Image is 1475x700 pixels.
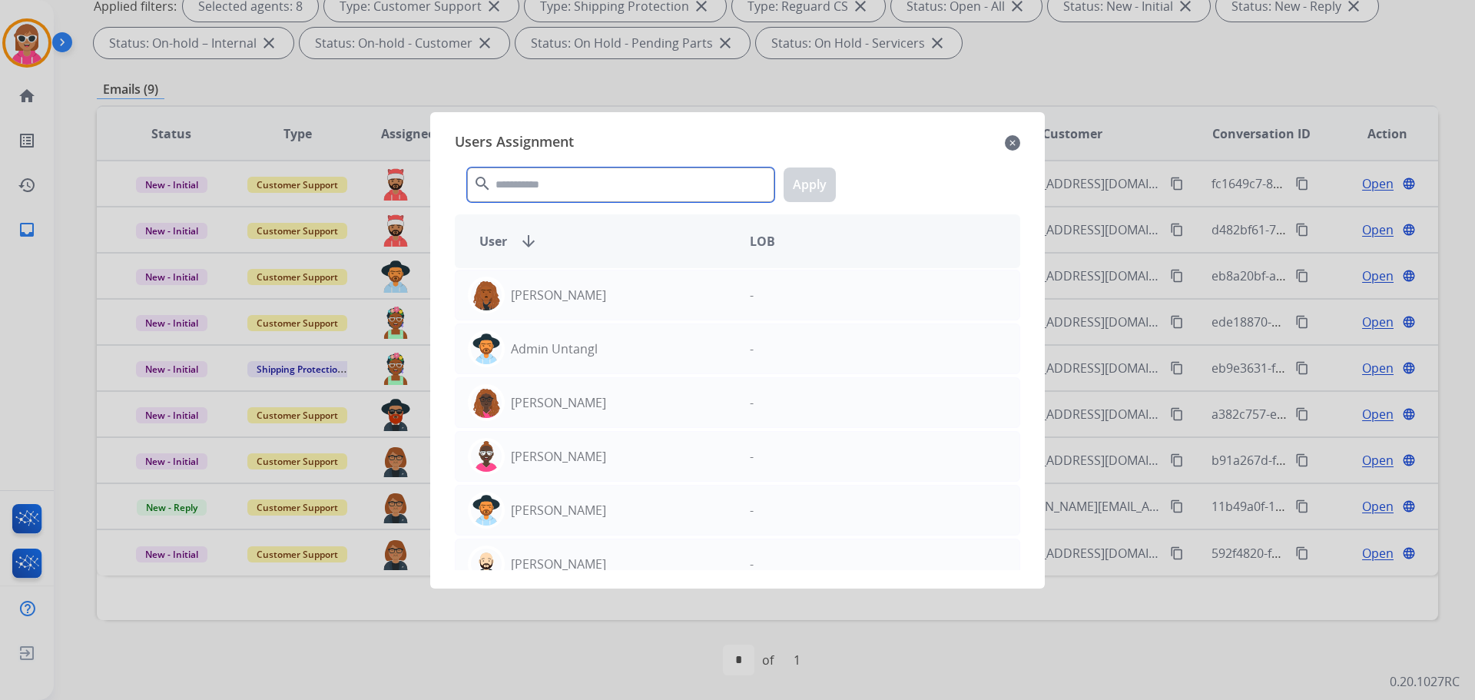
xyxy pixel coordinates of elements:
[784,168,836,202] button: Apply
[1005,134,1020,152] mat-icon: close
[511,555,606,573] p: [PERSON_NAME]
[750,232,775,250] span: LOB
[750,501,754,519] p: -
[511,501,606,519] p: [PERSON_NAME]
[455,131,574,155] span: Users Assignment
[750,555,754,573] p: -
[467,232,737,250] div: User
[511,286,606,304] p: [PERSON_NAME]
[473,174,492,193] mat-icon: search
[750,286,754,304] p: -
[511,340,598,358] p: Admin Untangl
[750,447,754,466] p: -
[511,447,606,466] p: [PERSON_NAME]
[750,340,754,358] p: -
[750,393,754,412] p: -
[519,232,538,250] mat-icon: arrow_downward
[511,393,606,412] p: [PERSON_NAME]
